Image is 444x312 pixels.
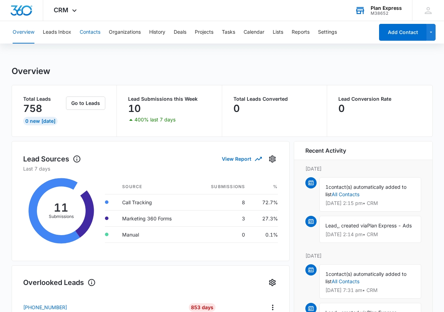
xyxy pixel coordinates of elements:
[305,146,346,155] h6: Recent Activity
[251,210,278,226] td: 27.3%
[109,21,141,44] button: Organizations
[117,179,193,194] th: Source
[267,153,278,165] button: Settings
[193,179,251,194] th: Submissions
[23,304,160,311] a: [PHONE_NUMBER]
[66,97,105,110] button: Go to Leads
[371,5,402,11] div: account name
[54,6,68,14] span: CRM
[325,223,338,228] span: Lead,
[23,165,278,172] p: Last 7 days
[117,226,193,243] td: Manual
[23,97,65,101] p: Total Leads
[149,21,165,44] button: History
[332,191,359,197] a: All Contacts
[23,117,58,125] div: 0 New [DATE]
[251,194,278,210] td: 72.7%
[267,277,278,288] button: Settings
[371,11,402,16] div: account id
[338,97,421,101] p: Lead Conversion Rate
[244,21,264,44] button: Calendar
[338,103,345,114] p: 0
[251,226,278,243] td: 0.1%
[174,21,186,44] button: Deals
[66,100,105,106] a: Go to Leads
[325,271,406,284] span: contact(s) automatically added to list
[80,21,100,44] button: Contacts
[117,194,193,210] td: Call Tracking
[367,223,412,228] span: Plan Express - Ads
[23,154,81,164] h1: Lead Sources
[117,210,193,226] td: Marketing 360 Forms
[193,226,251,243] td: 0
[23,304,67,311] p: [PHONE_NUMBER]
[189,303,216,312] div: 853 Days
[43,21,71,44] button: Leads Inbox
[273,21,283,44] button: Lists
[318,21,337,44] button: Settings
[292,21,310,44] button: Reports
[195,21,213,44] button: Projects
[12,66,50,77] h1: Overview
[128,103,141,114] p: 10
[193,194,251,210] td: 8
[305,252,421,259] p: [DATE]
[379,24,426,41] button: Add Contact
[325,232,415,237] p: [DATE] 2:14 pm • CRM
[325,271,329,277] span: 1
[325,288,415,293] p: [DATE] 7:31 am • CRM
[233,97,316,101] p: Total Leads Converted
[338,223,367,228] span: , created via
[134,117,175,122] p: 400% last 7 days
[193,210,251,226] td: 3
[305,165,421,172] p: [DATE]
[222,21,235,44] button: Tasks
[23,277,96,288] h1: Overlooked Leads
[325,201,415,206] p: [DATE] 2:15 pm • CRM
[222,153,261,165] button: View Report
[128,97,211,101] p: Lead Submissions this Week
[233,103,240,114] p: 0
[332,278,359,284] a: All Contacts
[325,184,406,197] span: contact(s) automatically added to list
[23,103,42,114] p: 758
[325,184,329,190] span: 1
[13,21,34,44] button: Overview
[251,179,278,194] th: %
